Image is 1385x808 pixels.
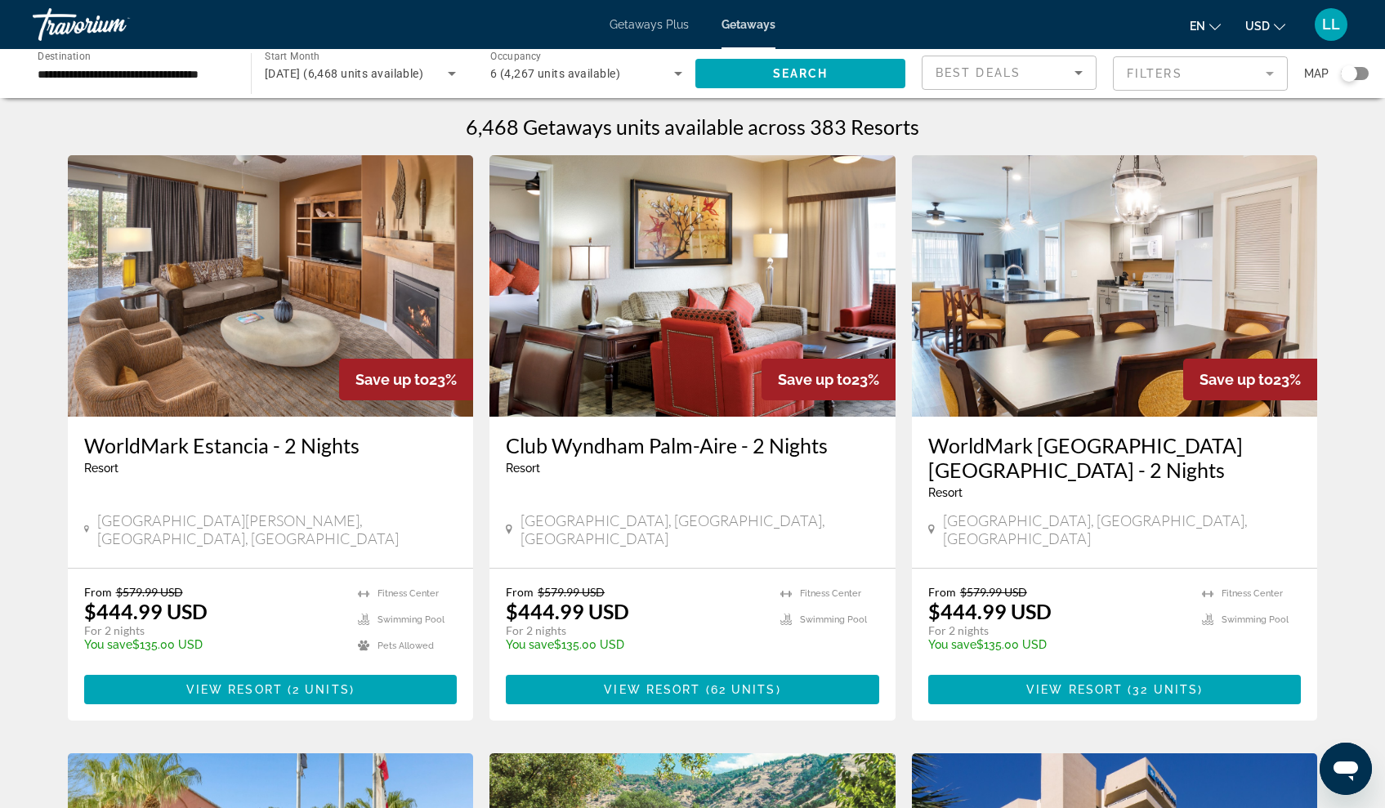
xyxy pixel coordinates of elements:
span: Fitness Center [800,588,861,599]
span: View Resort [604,683,700,696]
img: DI58I01X.jpg [68,155,474,417]
span: Save up to [778,371,851,388]
mat-select: Sort by [936,63,1083,83]
span: Swimming Pool [800,614,867,625]
p: For 2 nights [84,623,342,638]
span: Best Deals [936,66,1021,79]
span: $579.99 USD [116,585,183,599]
a: Getaways Plus [610,18,689,31]
button: Change language [1190,14,1221,38]
span: [GEOGRAPHIC_DATA][PERSON_NAME], [GEOGRAPHIC_DATA], [GEOGRAPHIC_DATA] [97,511,457,547]
p: $135.00 USD [928,638,1186,651]
span: Save up to [1200,371,1273,388]
span: From [928,585,956,599]
a: WorldMark Estancia - 2 Nights [84,433,458,458]
span: Map [1304,62,1329,85]
span: View Resort [1026,683,1123,696]
span: You save [928,638,976,651]
span: Fitness Center [378,588,439,599]
span: Pets Allowed [378,641,434,651]
button: Filter [1113,56,1288,92]
span: [GEOGRAPHIC_DATA], [GEOGRAPHIC_DATA], [GEOGRAPHIC_DATA] [520,511,879,547]
p: For 2 nights [928,623,1186,638]
span: Search [773,67,829,80]
span: [DATE] (6,468 units available) [265,67,423,80]
span: Resort [928,486,963,499]
p: $135.00 USD [84,638,342,651]
button: View Resort(62 units) [506,675,879,704]
div: 23% [339,359,473,400]
span: 6 (4,267 units available) [490,67,620,80]
p: $444.99 USD [928,599,1052,623]
a: Travorium [33,3,196,46]
span: Occupancy [490,51,542,62]
span: ( ) [700,683,780,696]
span: From [84,585,112,599]
span: 62 units [711,683,776,696]
span: View Resort [186,683,283,696]
span: From [506,585,534,599]
span: Destination [38,50,91,61]
span: Fitness Center [1222,588,1283,599]
img: 3875I01X.jpg [489,155,896,417]
button: View Resort(32 units) [928,675,1302,704]
p: For 2 nights [506,623,764,638]
button: Change currency [1245,14,1285,38]
span: Save up to [355,371,429,388]
span: LL [1322,16,1340,33]
span: 32 units [1133,683,1198,696]
h1: 6,468 Getaways units available across 383 Resorts [466,114,919,139]
span: 2 units [293,683,350,696]
div: 23% [1183,359,1317,400]
button: User Menu [1310,7,1352,42]
span: Resort [84,462,118,475]
a: WorldMark [GEOGRAPHIC_DATA] [GEOGRAPHIC_DATA] - 2 Nights [928,433,1302,482]
a: Club Wyndham Palm-Aire - 2 Nights [506,433,879,458]
iframe: Botón para iniciar la ventana de mensajería [1320,743,1372,795]
span: Resort [506,462,540,475]
span: You save [506,638,554,651]
span: Swimming Pool [1222,614,1289,625]
p: $135.00 USD [506,638,764,651]
p: $444.99 USD [506,599,629,623]
span: You save [84,638,132,651]
span: ( ) [1123,683,1203,696]
span: $579.99 USD [538,585,605,599]
span: ( ) [283,683,355,696]
a: Getaways [722,18,775,31]
span: Start Month [265,51,319,62]
p: $444.99 USD [84,599,208,623]
img: 5945I01X.jpg [912,155,1318,417]
span: $579.99 USD [960,585,1027,599]
span: [GEOGRAPHIC_DATA], [GEOGRAPHIC_DATA], [GEOGRAPHIC_DATA] [943,511,1302,547]
span: USD [1245,20,1270,33]
button: Search [695,59,905,88]
span: Swimming Pool [378,614,445,625]
div: 23% [762,359,896,400]
button: View Resort(2 units) [84,675,458,704]
span: en [1190,20,1205,33]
